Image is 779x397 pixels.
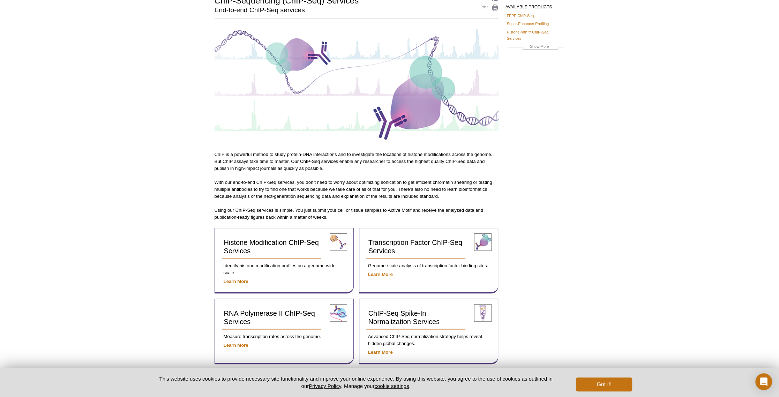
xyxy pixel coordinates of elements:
p: This website uses cookies to provide necessary site functionality and improve your online experie... [147,375,565,390]
a: Learn More [224,279,248,284]
a: ChIP-Seq Spike-In Normalization Services [366,306,466,330]
a: Privacy Policy [309,383,341,389]
p: Using our ChIP-Seq services is simple. You just submit your cell or tissue samples to Active Moti... [215,207,499,221]
img: histone modification ChIP-Seq [330,233,347,251]
a: Print [472,4,499,12]
img: ChIP-Seq Services [215,26,499,142]
p: With our end-to-end ChIP-Seq services, you don’t need to worry about optimizing sonication to get... [215,179,499,200]
a: HistonePath™ ChIP-Seq Services [507,29,563,42]
p: Genome-scale analysis of transcription factor binding sites. [366,262,491,269]
a: Super-Enhancer Profiling [507,21,549,27]
span: RNA Polymerase II ChIP-Seq Services [224,309,315,325]
a: FFPE ChIP-Seq [507,13,534,19]
a: Learn More [368,272,393,277]
a: Learn More [224,343,248,348]
img: ChIP-Seq spike-in normalization [474,304,492,322]
a: Learn More [368,350,393,355]
span: Transcription Factor ChIP-Seq Services [368,239,462,255]
a: RNA Polymerase II ChIP-Seq Services [222,306,321,330]
h2: End-to-end ChIP-Seq services [215,7,465,13]
img: transcription factor ChIP-Seq [474,233,492,251]
a: Histone Modification ChIP-Seq Services [222,235,321,259]
img: RNA pol II ChIP-Seq [330,304,347,322]
a: Show More [507,43,563,51]
span: ChIP-Seq Spike-In Normalization Services [368,309,440,325]
p: ChIP is a powerful method to study protein-DNA interactions and to investigate the locations of h... [215,151,499,172]
button: cookie settings [374,383,409,389]
div: Open Intercom Messenger [755,373,772,390]
span: Histone Modification ChIP-Seq Services [224,239,319,255]
p: Measure transcription rates across the genome. [222,333,346,340]
p: Advanced ChIP-Seq normalization strategy helps reveal hidden global changes. [366,333,491,347]
p: Identify histone modification profiles on a genome-wide scale. [222,262,346,276]
a: Transcription Factor ChIP-Seq Services [366,235,466,259]
button: Got it! [576,377,632,391]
